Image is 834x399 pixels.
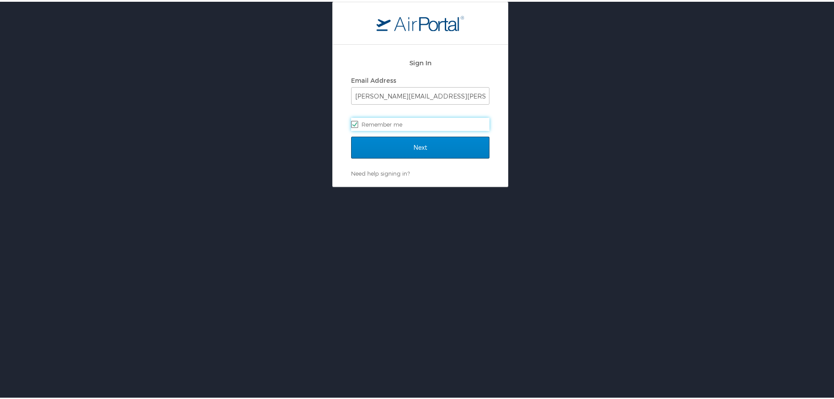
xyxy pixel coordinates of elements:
[351,75,396,82] label: Email Address
[351,168,410,175] a: Need help signing in?
[377,14,464,29] img: logo
[351,135,489,157] input: Next
[351,56,489,66] h2: Sign In
[351,116,489,129] label: Remember me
